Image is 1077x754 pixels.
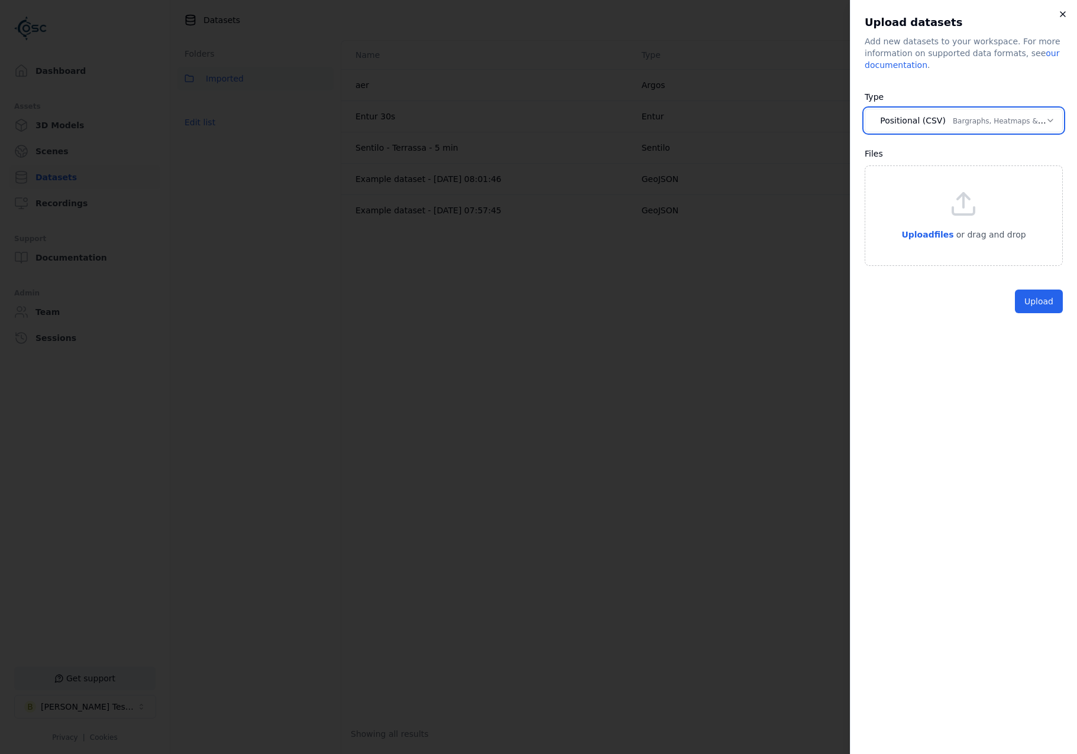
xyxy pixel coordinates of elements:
span: Upload files [901,230,953,239]
button: Upload [1015,290,1063,313]
p: or drag and drop [954,227,1026,242]
div: Add new datasets to your workspace. For more information on supported data formats, see . [865,35,1063,71]
label: Type [865,92,884,102]
h2: Upload datasets [865,14,1063,31]
label: Files [865,149,883,158]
